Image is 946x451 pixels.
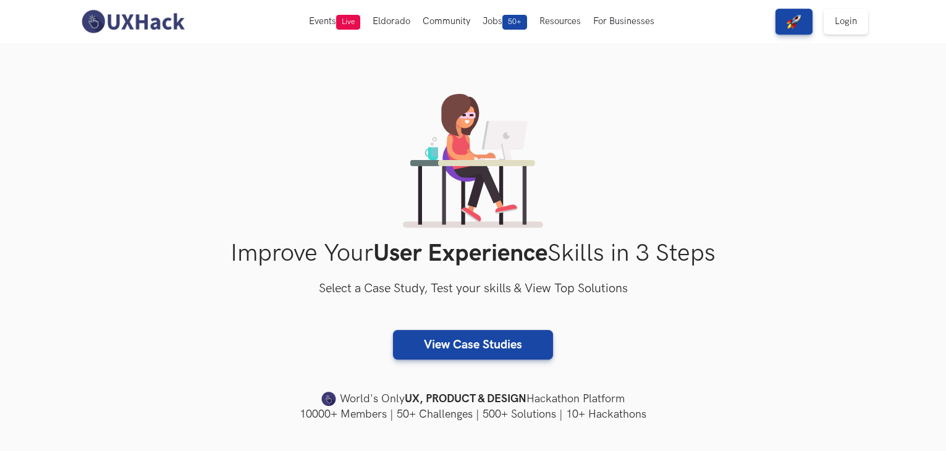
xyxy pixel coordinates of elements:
a: Login [824,9,868,35]
h1: Improve Your Skills in 3 Steps [78,239,869,268]
span: Live [336,15,360,30]
img: UXHack-logo.png [78,9,188,35]
h4: World's Only Hackathon Platform [78,390,869,408]
img: uxhack-favicon-image.png [321,391,336,407]
h4: 10000+ Members | 50+ Challenges | 500+ Solutions | 10+ Hackathons [78,407,869,422]
img: lady working on laptop [403,94,543,228]
h3: Select a Case Study, Test your skills & View Top Solutions [78,279,869,299]
img: rocket [787,14,801,29]
a: View Case Studies [393,330,553,360]
strong: User Experience [373,239,547,268]
strong: UX, PRODUCT & DESIGN [405,390,526,408]
span: 50+ [502,15,527,30]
